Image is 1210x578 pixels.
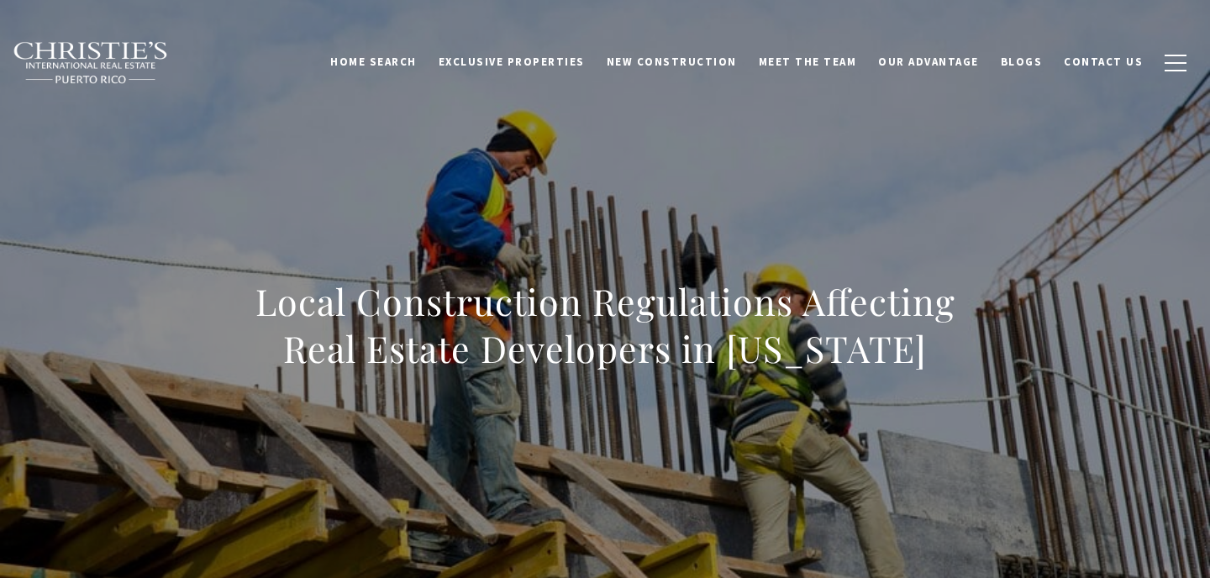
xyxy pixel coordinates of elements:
[1001,55,1043,69] span: Blogs
[428,46,596,78] a: Exclusive Properties
[748,46,868,78] a: Meet the Team
[990,46,1054,78] a: Blogs
[867,46,990,78] a: Our Advantage
[439,55,585,69] span: Exclusive Properties
[1064,55,1143,69] span: Contact Us
[596,46,748,78] a: New Construction
[607,55,737,69] span: New Construction
[878,55,979,69] span: Our Advantage
[13,41,169,85] img: Christie's International Real Estate black text logo
[319,46,428,78] a: Home Search
[234,278,976,372] h1: Local Construction Regulations Affecting Real Estate Developers in [US_STATE]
